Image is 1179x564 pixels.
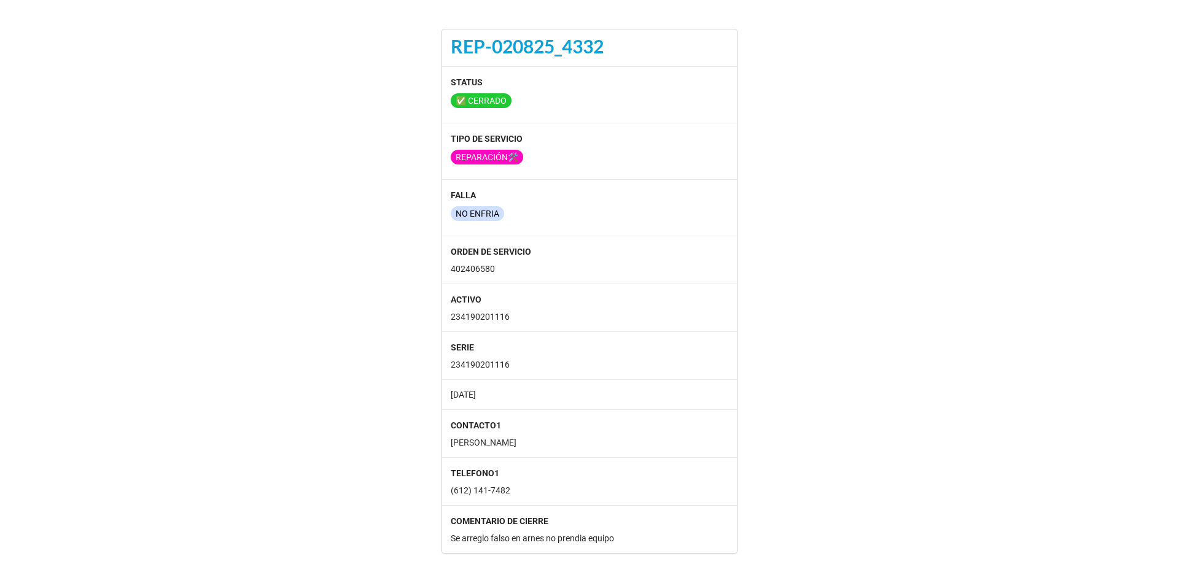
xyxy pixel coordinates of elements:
[451,388,728,401] p: [DATE]
[451,342,474,352] b: SERIE
[451,420,501,430] b: CONTACTO1
[451,247,531,257] b: ORDEN DE SERVICIO
[451,150,523,164] div: REPARACIÓN🛠️
[451,516,548,526] b: COMENTARIO DE CIERRE
[451,93,512,108] div: ✅ CERRADO
[451,263,728,275] p: 402406580
[451,206,504,221] div: NO ENFRIA
[451,77,483,87] b: STATUS
[451,532,728,544] p: Se arreglo falso en arnes no prendia equipo
[451,436,728,449] p: [PERSON_NAME]
[451,190,476,200] b: FALLA
[451,134,523,144] b: TIPO DE SERVICIO
[451,311,728,323] p: 234190201116
[451,295,481,304] b: ACTIVO
[451,484,728,496] p: (612) 141-7482
[451,468,499,478] b: TELEFONO1
[451,34,728,58] div: REP-020825_4332
[451,358,728,371] p: 234190201116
